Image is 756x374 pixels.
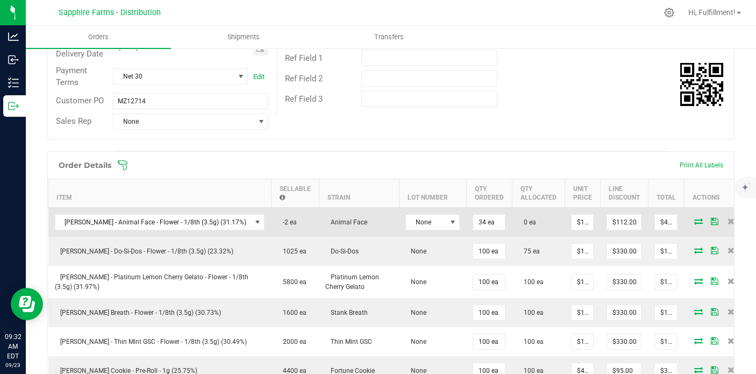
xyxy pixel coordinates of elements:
[655,274,677,290] input: 0
[655,215,677,230] input: 0
[59,8,161,17] span: Sapphire Farms - Distribution
[11,288,43,320] iframe: Resource center
[607,305,641,320] input: 0
[405,278,426,286] span: None
[723,308,739,315] span: Delete Order Detail
[405,309,426,316] span: None
[518,278,544,286] span: 100 ea
[253,73,265,81] a: Edit
[572,334,593,349] input: 0
[473,334,505,349] input: 0
[55,248,233,255] span: [PERSON_NAME] - Do-Si-Dos - Flower - 1/8th (3.5g) (23.32%)
[707,366,723,373] span: Save Order Detail
[572,274,593,290] input: 0
[684,179,748,207] th: Actions
[473,305,505,320] input: 0
[55,309,221,316] span: [PERSON_NAME] Breath - Flower - 1/8th (3.5g) (30.73%)
[473,215,505,230] input: 0
[655,244,677,259] input: 0
[707,308,723,315] span: Save Order Detail
[285,74,323,83] span: Ref Field 2
[325,218,367,226] span: Animal Face
[325,273,379,291] span: Platinum Lemon Cherry Gelato
[55,215,251,230] span: [PERSON_NAME] - Animal Face - Flower - 1/8th (3.5g) (31.17%)
[466,179,512,207] th: Qty Ordered
[113,114,254,129] span: None
[48,179,272,207] th: Item
[607,215,641,230] input: 0
[213,32,274,42] span: Shipments
[113,69,234,84] span: Net 30
[319,179,399,207] th: Strain
[271,179,319,207] th: Sellable
[325,309,368,316] span: Stank Breath
[8,77,19,88] inline-svg: Inventory
[277,338,306,345] span: 2000 ea
[662,8,676,18] div: Manage settings
[512,179,565,207] th: Qty Allocated
[572,305,593,320] input: 0
[707,278,723,284] span: Save Order Detail
[518,309,544,316] span: 100 ea
[285,53,323,63] span: Ref Field 1
[707,218,723,224] span: Save Order Detail
[56,66,87,88] span: Payment Terms
[277,309,306,316] span: 1600 ea
[325,338,372,345] span: Thin Mint GSC
[518,248,540,255] span: 75 ea
[473,274,505,290] input: 0
[405,248,426,255] span: None
[285,94,323,104] span: Ref Field 3
[8,31,19,42] inline-svg: Analytics
[518,338,544,345] span: 100 ea
[56,96,104,105] span: Customer PO
[600,179,648,207] th: Line Discount
[399,179,466,207] th: Lot Number
[55,273,248,291] span: [PERSON_NAME] - Platinum Lemon Cherry Gelato - Flower - 1/8th (3.5g) (31.97%)
[360,32,418,42] span: Transfers
[56,116,91,126] span: Sales Rep
[572,244,593,259] input: 0
[59,161,111,170] h1: Order Details
[26,26,171,48] a: Orders
[277,278,306,286] span: 5800 ea
[655,334,677,349] input: 0
[607,334,641,349] input: 0
[473,244,505,259] input: 0
[680,63,723,106] img: Scan me!
[171,26,316,48] a: Shipments
[5,332,21,361] p: 09:32 AM EDT
[648,179,684,207] th: Total
[688,8,736,17] span: Hi, Fulfillment!
[707,247,723,253] span: Save Order Detail
[723,218,739,224] span: Delete Order Detail
[565,179,600,207] th: Unit Price
[277,248,306,255] span: 1025 ea
[723,337,739,344] span: Delete Order Detail
[655,305,677,320] input: 0
[406,215,446,230] span: None
[55,338,247,345] span: [PERSON_NAME] - Thin Mint GSC - Flower - 1/8th (3.5g) (30.49%)
[325,248,359,255] span: Do-Si-Dos
[8,101,19,111] inline-svg: Outbound
[74,32,123,42] span: Orders
[518,218,536,226] span: 0 ea
[8,54,19,65] inline-svg: Inbound
[405,338,426,345] span: None
[707,337,723,344] span: Save Order Detail
[277,218,297,226] span: -2 ea
[572,215,593,230] input: 0
[723,366,739,373] span: Delete Order Detail
[55,214,265,230] span: NO DATA FOUND
[5,361,21,369] p: 09/23
[607,274,641,290] input: 0
[607,244,641,259] input: 0
[680,63,723,106] qrcode: 00000504
[723,278,739,284] span: Delete Order Detail
[723,247,739,253] span: Delete Order Detail
[316,26,461,48] a: Transfers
